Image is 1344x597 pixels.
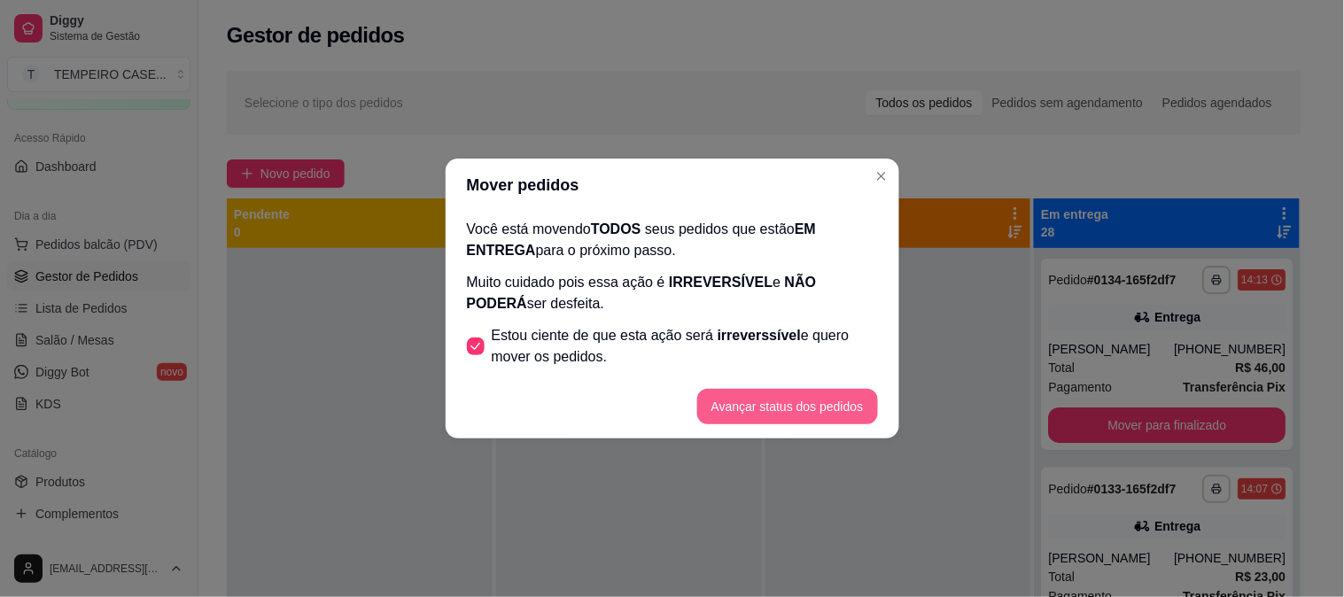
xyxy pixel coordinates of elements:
span: IRREVERSÍVEL [669,275,773,290]
header: Mover pedidos [446,159,899,212]
p: Você está movendo seus pedidos que estão para o próximo passo. [467,219,878,261]
span: TODOS [591,221,641,236]
p: Muito cuidado pois essa ação é e ser desfeita. [467,272,878,314]
button: Avançar status dos pedidos [697,389,878,424]
span: irreverssível [718,328,801,343]
button: Close [867,162,896,190]
span: Estou ciente de que esta ação será e quero mover os pedidos. [492,325,878,368]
